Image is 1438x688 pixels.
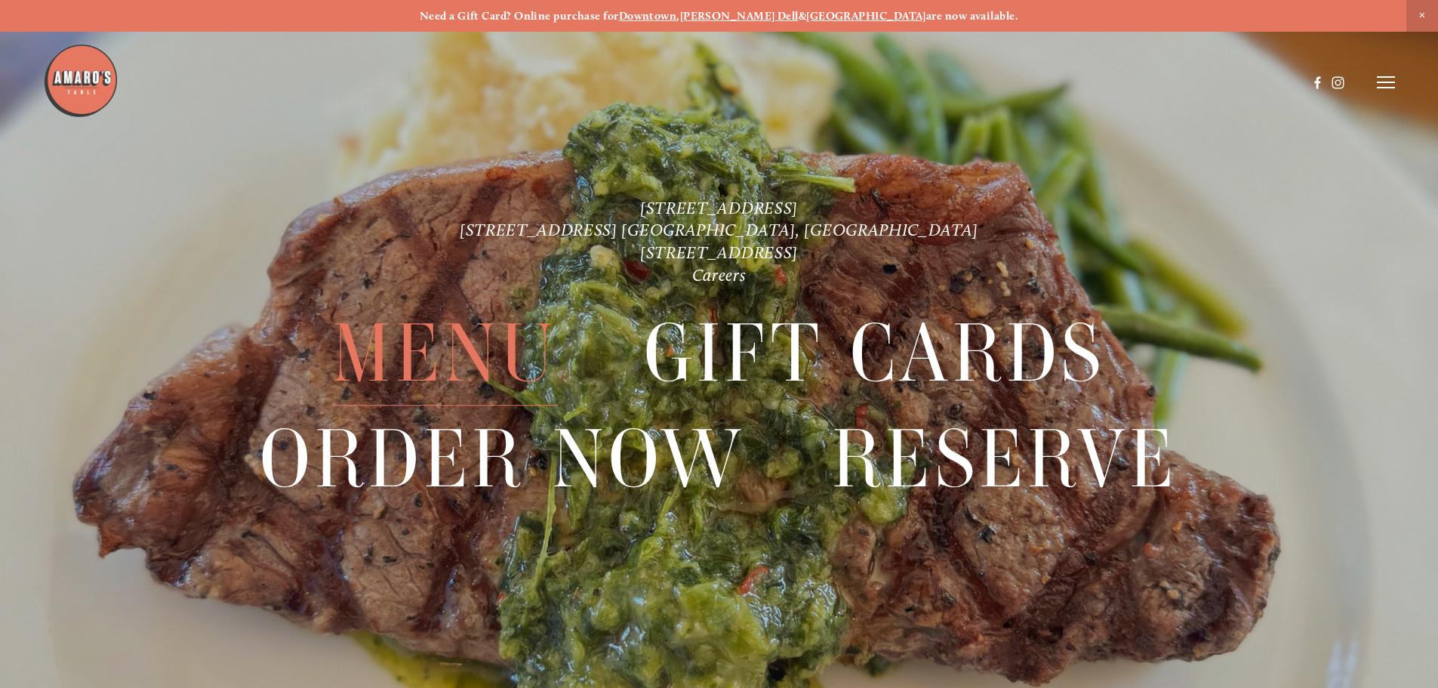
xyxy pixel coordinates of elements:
[644,302,1106,406] span: Gift Cards
[799,9,806,23] strong: &
[260,407,745,511] span: Order Now
[332,302,557,406] a: Menu
[640,198,798,218] a: [STREET_ADDRESS]
[832,407,1178,511] span: Reserve
[692,265,747,285] a: Careers
[420,9,619,23] strong: Need a Gift Card? Online purchase for
[460,220,978,240] a: [STREET_ADDRESS] [GEOGRAPHIC_DATA], [GEOGRAPHIC_DATA]
[332,302,557,406] span: Menu
[260,407,745,511] a: Order Now
[43,43,119,119] img: Amaro's Table
[832,407,1178,511] a: Reserve
[676,9,679,23] strong: ,
[640,242,798,263] a: [STREET_ADDRESS]
[619,9,677,23] a: Downtown
[806,9,926,23] a: [GEOGRAPHIC_DATA]
[926,9,1018,23] strong: are now available.
[680,9,799,23] a: [PERSON_NAME] Dell
[644,302,1106,406] a: Gift Cards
